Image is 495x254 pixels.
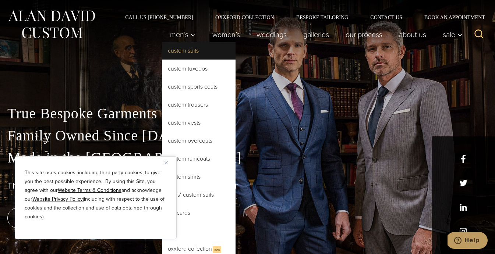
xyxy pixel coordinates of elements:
p: True Bespoke Garments Family Owned Since [DATE] Made in the [GEOGRAPHIC_DATA] [7,103,488,169]
img: Close [165,161,168,164]
span: New [213,246,221,253]
a: Our Process [337,27,391,42]
a: Website Terms & Conditions [58,186,121,194]
a: Website Privacy Policy [32,195,83,203]
a: Women’s [204,27,248,42]
a: Custom Shirts [162,168,236,186]
a: About Us [391,27,435,42]
a: Bespoke Tailoring [285,15,359,20]
a: Custom Sports Coats [162,78,236,96]
button: Close [165,158,173,167]
a: Custom Raincoats [162,150,236,168]
iframe: Opens a widget where you can chat to one of our agents [448,232,488,250]
a: Contact Us [359,15,413,20]
a: Book an Appointment [413,15,488,20]
a: Custom Overcoats [162,132,236,150]
a: Galleries [295,27,337,42]
img: Alan David Custom [7,8,96,41]
p: This site uses cookies, including third party cookies, to give you the best possible experience. ... [25,168,167,221]
a: FAQ [162,222,236,240]
a: Oxxford Collection [204,15,285,20]
a: Call Us [PHONE_NUMBER] [114,15,204,20]
a: Custom Vests [162,114,236,132]
h1: The Best Custom Suits [GEOGRAPHIC_DATA] Has to Offer [7,180,488,191]
a: Custom Suits [162,42,236,60]
button: Men’s sub menu toggle [162,27,204,42]
a: weddings [248,27,295,42]
nav: Primary Navigation [162,27,467,42]
button: View Search Form [470,26,488,43]
a: Gift Cards [162,204,236,222]
a: Custom Trousers [162,96,236,114]
button: Sale sub menu toggle [435,27,467,42]
a: book an appointment [7,208,110,228]
a: Custom Tuxedos [162,60,236,78]
nav: Secondary Navigation [114,15,488,20]
a: Boys’ Custom Suits [162,186,236,204]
